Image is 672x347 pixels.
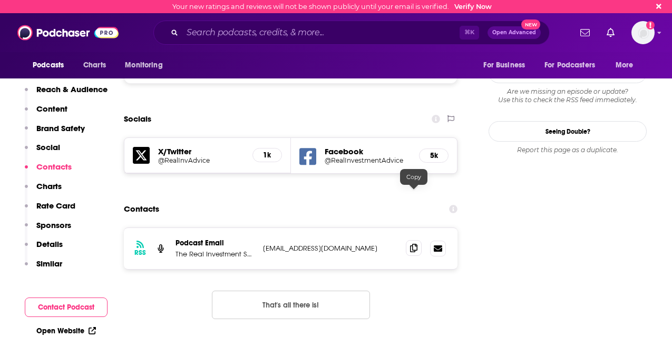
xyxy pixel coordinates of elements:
p: The Real Investment Show/Full Show [176,250,255,259]
p: Similar [36,259,62,269]
a: Seeing Double? [489,121,647,142]
h5: 5k [428,151,440,160]
p: [EMAIL_ADDRESS][DOMAIN_NAME] [263,244,397,253]
span: Logged in as charlottestone [631,21,655,44]
button: open menu [608,55,647,75]
a: Verify Now [454,3,492,11]
button: Charts [25,181,62,201]
button: open menu [25,55,77,75]
button: Rate Card [25,201,75,220]
button: Contacts [25,162,72,181]
p: Sponsors [36,220,71,230]
span: Podcasts [33,58,64,73]
a: Open Website [36,326,96,335]
span: New [521,19,540,29]
h5: 1k [261,151,273,160]
div: Are we missing an episode or update? Use this to check the RSS feed immediately. [489,87,647,104]
h5: Facebook [325,146,411,156]
button: open menu [118,55,176,75]
input: Search podcasts, credits, & more... [182,24,460,41]
h5: X/Twitter [158,146,244,156]
p: Social [36,142,60,152]
p: Charts [36,181,62,191]
p: Rate Card [36,201,75,211]
button: Show profile menu [631,21,655,44]
img: User Profile [631,21,655,44]
a: Show notifications dropdown [602,24,619,42]
h3: RSS [134,249,146,257]
button: Reach & Audience [25,84,108,104]
p: Contacts [36,162,72,172]
button: Social [25,142,60,162]
span: For Business [483,58,525,73]
img: Podchaser - Follow, Share and Rate Podcasts [17,23,119,43]
span: For Podcasters [544,58,595,73]
a: @RealInvAdvice [158,156,244,164]
button: Details [25,239,63,259]
span: Charts [83,58,106,73]
div: Search podcasts, credits, & more... [153,21,550,45]
button: Content [25,104,67,123]
button: Sponsors [25,220,71,240]
div: Your new ratings and reviews will not be shown publicly until your email is verified. [172,3,492,11]
h2: Socials [124,109,151,129]
svg: Email not verified [646,21,655,29]
button: Brand Safety [25,123,85,143]
button: Similar [25,259,62,278]
span: Open Advanced [492,30,536,35]
div: Copy [400,169,427,185]
button: Contact Podcast [25,298,108,317]
a: Charts [76,55,112,75]
button: Nothing here. [212,291,370,319]
button: Open AdvancedNew [488,26,541,39]
a: @RealInvestmentAdvice [325,156,411,164]
p: Content [36,104,67,114]
p: Details [36,239,63,249]
button: open menu [538,55,610,75]
span: Monitoring [125,58,162,73]
span: More [616,58,634,73]
span: ⌘ K [460,26,479,39]
div: Report this page as a duplicate. [489,146,647,154]
h2: Contacts [124,199,159,219]
button: open menu [476,55,538,75]
p: Podcast Email [176,239,255,247]
p: Brand Safety [36,123,85,133]
p: Reach & Audience [36,84,108,94]
a: Show notifications dropdown [576,24,594,42]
